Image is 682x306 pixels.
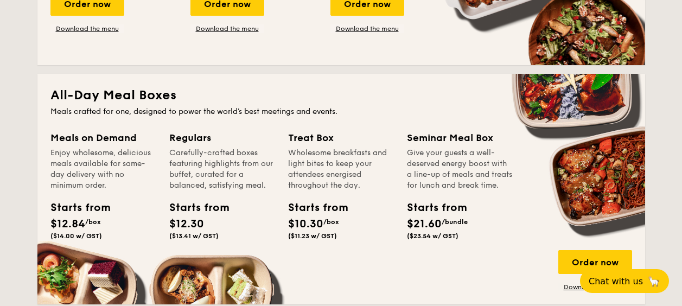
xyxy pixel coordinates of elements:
[50,130,156,145] div: Meals on Demand
[169,148,275,191] div: Carefully-crafted boxes featuring highlights from our buffet, curated for a balanced, satisfying ...
[407,232,458,240] span: ($23.54 w/ GST)
[50,87,632,104] h2: All-Day Meal Boxes
[558,283,632,291] a: Download the menu
[169,200,218,216] div: Starts from
[589,276,643,286] span: Chat with us
[407,200,456,216] div: Starts from
[50,24,124,33] a: Download the menu
[288,200,337,216] div: Starts from
[50,148,156,191] div: Enjoy wholesome, delicious meals available for same-day delivery with no minimum order.
[407,148,513,191] div: Give your guests a well-deserved energy boost with a line-up of meals and treats for lunch and br...
[580,269,669,293] button: Chat with us🦙
[50,232,102,240] span: ($14.00 w/ GST)
[323,218,339,226] span: /box
[50,106,632,117] div: Meals crafted for one, designed to power the world's best meetings and events.
[288,148,394,191] div: Wholesome breakfasts and light bites to keep your attendees energised throughout the day.
[407,130,513,145] div: Seminar Meal Box
[85,218,101,226] span: /box
[288,232,337,240] span: ($11.23 w/ GST)
[288,130,394,145] div: Treat Box
[407,218,442,231] span: $21.60
[50,218,85,231] span: $12.84
[647,275,660,288] span: 🦙
[169,232,219,240] span: ($13.41 w/ GST)
[330,24,404,33] a: Download the menu
[190,24,264,33] a: Download the menu
[169,218,204,231] span: $12.30
[169,130,275,145] div: Regulars
[288,218,323,231] span: $10.30
[442,218,468,226] span: /bundle
[558,250,632,274] div: Order now
[50,200,99,216] div: Starts from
